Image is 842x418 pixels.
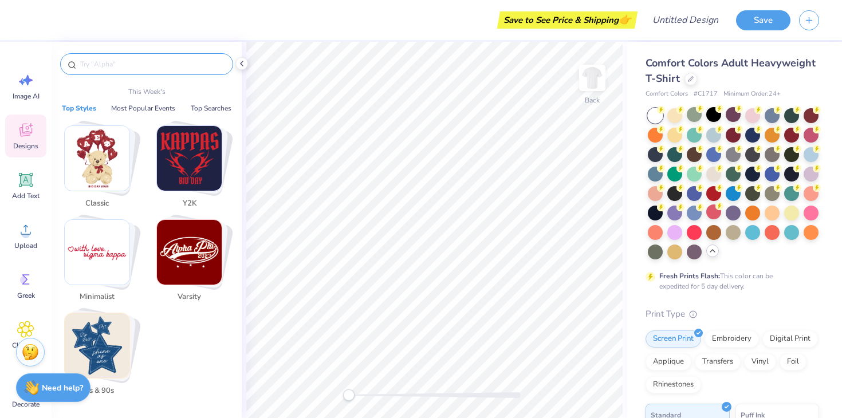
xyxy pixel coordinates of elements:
[157,220,222,285] img: Varsity
[171,198,208,210] span: Y2K
[57,313,144,401] button: Stack Card Button 80s & 90s
[659,271,720,281] strong: Fresh Prints Flash:
[187,102,235,114] button: Top Searches
[157,126,222,191] img: Y2K
[646,353,691,370] div: Applique
[695,353,741,370] div: Transfers
[343,389,355,401] div: Accessibility label
[659,271,800,291] div: This color can be expedited for 5 day delivery.
[65,126,129,191] img: Classic
[78,198,116,210] span: Classic
[128,86,166,97] p: This Week's
[581,66,604,89] img: Back
[12,191,40,200] span: Add Text
[500,11,635,29] div: Save to See Price & Shipping
[65,220,129,285] img: Minimalist
[585,95,600,105] div: Back
[646,330,701,348] div: Screen Print
[149,125,236,214] button: Stack Card Button Y2K
[643,9,727,31] input: Untitled Design
[42,382,83,393] strong: Need help?
[762,330,818,348] div: Digital Print
[646,89,688,99] span: Comfort Colors
[65,313,129,378] img: 80s & 90s
[694,89,718,99] span: # C1717
[78,291,116,303] span: Minimalist
[12,400,40,409] span: Decorate
[171,291,208,303] span: Varsity
[744,353,776,370] div: Vinyl
[723,89,781,99] span: Minimum Order: 24 +
[57,125,144,214] button: Stack Card Button Classic
[646,376,701,393] div: Rhinestones
[646,307,819,321] div: Print Type
[79,58,226,70] input: Try "Alpha"
[149,219,236,307] button: Stack Card Button Varsity
[108,102,179,114] button: Most Popular Events
[619,13,631,26] span: 👉
[57,219,144,307] button: Stack Card Button Minimalist
[17,291,35,300] span: Greek
[7,341,45,359] span: Clipart & logos
[736,10,790,30] button: Save
[780,353,806,370] div: Foil
[13,92,40,101] span: Image AI
[58,102,100,114] button: Top Styles
[78,385,116,397] span: 80s & 90s
[705,330,759,348] div: Embroidery
[14,241,37,250] span: Upload
[646,56,816,85] span: Comfort Colors Adult Heavyweight T-Shirt
[13,141,38,151] span: Designs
